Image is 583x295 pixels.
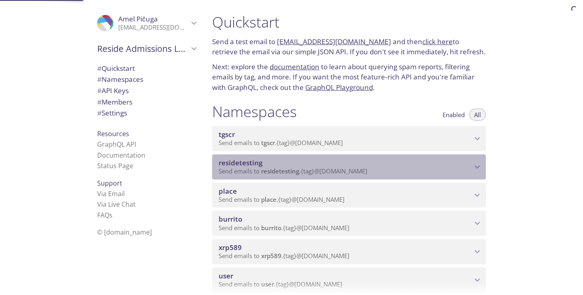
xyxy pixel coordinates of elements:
[97,140,136,149] a: GraphQL API
[438,109,470,121] button: Enabled
[212,126,486,151] div: tgscr namespace
[212,183,486,208] div: place namespace
[219,224,349,232] span: Send emails to . {tag} @[DOMAIN_NAME]
[91,38,202,59] div: Reside Admissions LLC team
[219,252,349,260] span: Send emails to . {tag} @[DOMAIN_NAME]
[97,75,102,84] span: #
[109,211,113,220] span: s
[219,167,367,175] span: Send emails to . {tag} @[DOMAIN_NAME]
[305,83,373,92] a: GraphQL Playground
[118,14,158,24] span: Amel Pičuga
[422,37,453,46] a: click here
[219,243,242,252] span: xrp589
[91,74,202,85] div: Namespaces
[212,211,486,236] div: burrito namespace
[118,24,189,32] p: [EMAIL_ADDRESS][DOMAIN_NAME]
[91,85,202,96] div: API Keys
[219,195,345,203] span: Send emails to . {tag} @[DOMAIN_NAME]
[212,154,486,180] div: residetesting namespace
[91,107,202,119] div: Team Settings
[97,200,136,209] a: Via Live Chat
[97,64,102,73] span: #
[212,267,486,293] div: user namespace
[97,108,102,118] span: #
[219,158,262,167] span: residetesting
[212,62,486,93] p: Next: explore the to learn about querying spam reports, filtering emails by tag, and more. If you...
[212,13,486,31] h1: Quickstart
[97,189,125,198] a: Via Email
[97,129,129,138] span: Resources
[212,239,486,264] div: xrp589 namespace
[261,252,281,260] span: xrp589
[261,224,281,232] span: burrito
[97,151,145,160] a: Documentation
[277,37,391,46] a: [EMAIL_ADDRESS][DOMAIN_NAME]
[91,10,202,36] div: Amel Pičuga
[91,96,202,108] div: Members
[261,167,299,175] span: residetesting
[97,108,127,118] span: Settings
[97,97,132,107] span: Members
[97,75,143,84] span: Namespaces
[219,214,242,224] span: burrito
[219,139,343,147] span: Send emails to . {tag} @[DOMAIN_NAME]
[219,186,237,196] span: place
[270,62,319,71] a: documentation
[97,179,122,188] span: Support
[91,63,202,74] div: Quickstart
[261,139,275,147] span: tgscr
[97,97,102,107] span: #
[469,109,486,121] button: All
[97,161,133,170] a: Status Page
[212,36,486,57] p: Send a test email to and then to retrieve the email via our simple JSON API. If you don't see it ...
[219,130,235,139] span: tgscr
[97,43,189,54] span: Reside Admissions LLC team
[97,86,129,95] span: API Keys
[97,64,135,73] span: Quickstart
[97,211,113,220] a: FAQ
[97,86,102,95] span: #
[219,271,233,280] span: user
[212,103,297,121] h1: Namespaces
[97,228,152,237] span: © [DOMAIN_NAME]
[261,195,277,203] span: place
